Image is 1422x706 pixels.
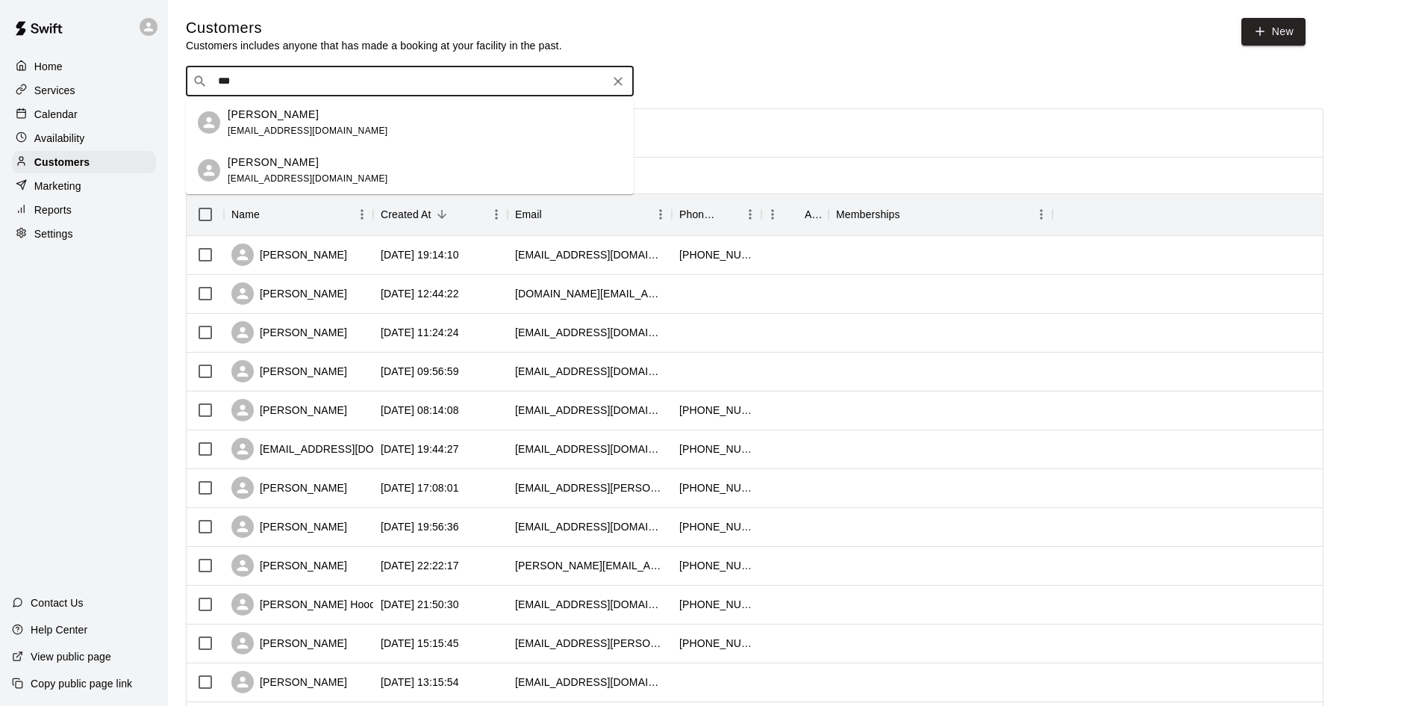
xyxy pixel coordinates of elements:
a: Settings [12,223,156,245]
div: [EMAIL_ADDRESS][DOMAIN_NAME] [PERSON_NAME] [231,438,531,460]
div: kate@employmentsolutions.com [515,558,664,573]
a: Availability [12,127,156,149]
div: 2025-09-06 11:24:24 [381,325,459,340]
div: [PERSON_NAME] [231,477,347,499]
button: Menu [485,203,508,226]
div: skuhl4@gmail.com [515,247,664,262]
h5: Customers [186,18,562,38]
div: Created At [373,193,508,235]
div: Created At [381,193,431,235]
button: Menu [351,203,373,226]
div: bholland@newbelgium.com [515,442,664,456]
div: ashleysciaroni3@gmail.com [515,519,664,534]
button: Sort [900,204,921,225]
div: +17208378637 [679,519,754,534]
div: Memberships [836,193,900,235]
div: +19704431174 [679,480,754,495]
div: cal.r.smith79@gmail.com [515,364,664,379]
div: 2025-09-06 12:44:22 [381,286,459,301]
div: nikki.fritzler@gmail.com [515,636,664,651]
button: Clear [608,71,629,92]
div: [PERSON_NAME] [231,360,347,383]
div: billiedove1@gmail.com [515,675,664,690]
div: 2025-09-08 19:14:10 [381,247,459,262]
div: Age [805,193,821,235]
button: Menu [649,203,672,226]
div: Phone Number [679,193,718,235]
p: Calendar [34,107,78,122]
div: Memberships [829,193,1053,235]
button: Sort [718,204,739,225]
p: Marketing [34,179,81,193]
p: Customers includes anyone that has made a booking at your facility in the past. [186,38,562,53]
button: Menu [1030,203,1053,226]
div: [PERSON_NAME] [231,554,347,577]
button: Sort [431,204,452,225]
div: 2025-09-02 19:56:36 [381,519,459,534]
a: Reports [12,199,156,221]
div: jameshawks@msn.com [515,325,664,340]
div: 2025-09-06 09:56:59 [381,364,459,379]
p: Contact Us [31,595,84,610]
div: [PERSON_NAME] [231,632,347,654]
div: 2025-09-01 15:15:45 [381,636,459,651]
div: Email [515,193,542,235]
div: +12178367006 [679,442,754,456]
div: [PERSON_NAME] [231,244,347,266]
div: Email [508,193,672,235]
p: Reports [34,202,72,217]
div: 2025-09-01 21:50:30 [381,597,459,612]
div: mike.kz@pm.me [515,286,664,301]
button: Sort [260,204,281,225]
div: +16502704771 [679,247,754,262]
div: [PERSON_NAME] Hood [231,593,375,616]
div: +13039319695 [679,636,754,651]
div: 2025-09-01 13:15:54 [381,675,459,690]
div: [PERSON_NAME] [231,399,347,421]
div: 2025-09-04 19:44:27 [381,442,459,456]
a: Home [12,55,156,78]
a: Marketing [12,175,156,197]
button: Menu [739,203,761,226]
span: [EMAIL_ADDRESS][DOMAIN_NAME] [228,173,388,184]
div: bristowhood@gmail.com [515,597,664,612]
div: +19706981261 [679,597,754,612]
div: [PERSON_NAME] [231,282,347,305]
div: Age [761,193,829,235]
div: +19704203215 [679,558,754,573]
a: New [1241,18,1306,46]
a: Services [12,79,156,102]
div: McCoy Roswell [198,159,220,182]
p: [PERSON_NAME] [228,107,319,123]
div: 2025-09-01 22:22:17 [381,558,459,573]
div: 2025-09-06 08:14:08 [381,403,459,418]
div: +17208418758 [679,403,754,418]
p: Home [34,59,63,74]
button: Sort [542,204,563,225]
div: Name [224,193,373,235]
div: mandee.larson@hotmail.com [515,480,664,495]
div: [PERSON_NAME] [231,321,347,344]
p: Copy public page link [31,676,132,691]
a: Customers [12,151,156,173]
p: Customers [34,155,90,170]
button: Menu [761,203,784,226]
p: Services [34,83,75,98]
div: acsanders1@gmail.com [515,403,664,418]
div: Phone Number [672,193,761,235]
p: Help Center [31,622,87,637]
p: Settings [34,226,73,241]
div: Coy Priebe [198,111,220,134]
div: [PERSON_NAME] [231,671,347,693]
p: View public page [31,649,111,664]
a: Calendar [12,103,156,126]
button: Sort [784,204,805,225]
